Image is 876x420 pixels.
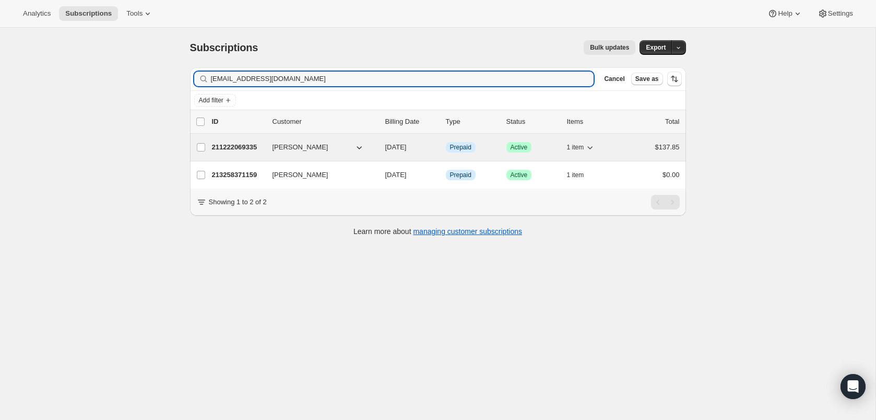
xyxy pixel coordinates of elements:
[655,143,680,151] span: $137.85
[567,171,584,179] span: 1 item
[385,171,407,179] span: [DATE]
[841,374,866,399] div: Open Intercom Messenger
[662,171,680,179] span: $0.00
[646,43,666,52] span: Export
[212,140,680,155] div: 211222069335[PERSON_NAME][DATE]InfoPrepaidSuccessActive1 item$137.85
[23,9,51,18] span: Analytics
[600,73,629,85] button: Cancel
[667,72,682,86] button: Sort the results
[506,116,559,127] p: Status
[778,9,792,18] span: Help
[511,143,528,151] span: Active
[567,116,619,127] div: Items
[212,142,264,153] p: 211222069335
[212,116,680,127] div: IDCustomerBilling DateTypeStatusItemsTotal
[199,96,223,104] span: Add filter
[567,168,596,182] button: 1 item
[811,6,859,21] button: Settings
[190,42,258,53] span: Subscriptions
[640,40,672,55] button: Export
[212,116,264,127] p: ID
[665,116,679,127] p: Total
[761,6,809,21] button: Help
[209,197,267,207] p: Showing 1 to 2 of 2
[413,227,522,236] a: managing customer subscriptions
[385,143,407,151] span: [DATE]
[446,116,498,127] div: Type
[266,167,371,183] button: [PERSON_NAME]
[59,6,118,21] button: Subscriptions
[65,9,112,18] span: Subscriptions
[651,195,680,209] nav: Pagination
[273,170,328,180] span: [PERSON_NAME]
[631,73,663,85] button: Save as
[273,116,377,127] p: Customer
[126,9,143,18] span: Tools
[635,75,659,83] span: Save as
[273,142,328,153] span: [PERSON_NAME]
[450,143,471,151] span: Prepaid
[17,6,57,21] button: Analytics
[584,40,635,55] button: Bulk updates
[385,116,437,127] p: Billing Date
[211,72,594,86] input: Filter subscribers
[567,143,584,151] span: 1 item
[120,6,159,21] button: Tools
[590,43,629,52] span: Bulk updates
[511,171,528,179] span: Active
[828,9,853,18] span: Settings
[353,226,522,237] p: Learn more about
[194,94,236,107] button: Add filter
[212,168,680,182] div: 213258371159[PERSON_NAME][DATE]InfoPrepaidSuccessActive1 item$0.00
[212,170,264,180] p: 213258371159
[450,171,471,179] span: Prepaid
[567,140,596,155] button: 1 item
[604,75,624,83] span: Cancel
[266,139,371,156] button: [PERSON_NAME]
